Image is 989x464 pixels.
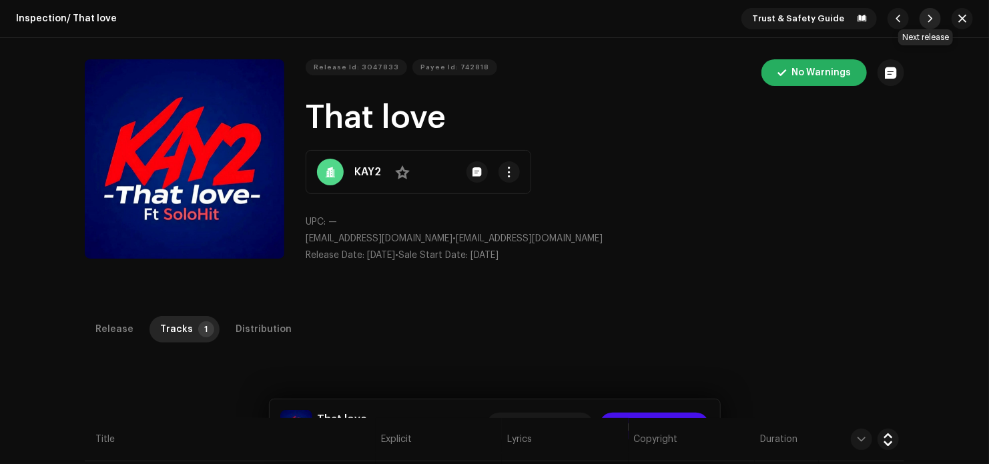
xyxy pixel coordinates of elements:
span: [DATE] [470,251,499,260]
h5: That love [318,411,368,427]
button: Payee Id: 742818 [412,59,497,75]
span: Release Date: [306,251,364,260]
span: More actions [503,413,565,439]
span: — [328,217,337,227]
span: Approve release [615,413,693,439]
span: Copyright [634,433,678,446]
span: Duration [760,433,797,446]
button: More actions [486,413,594,439]
div: Distribution [236,316,292,343]
button: Release Id: 3047833 [306,59,407,75]
span: Release Id: 3047833 [314,54,399,81]
span: • [306,251,398,260]
h1: That love [306,97,904,139]
span: Lyrics [507,433,532,446]
span: Payee Id: 742818 [420,54,489,81]
button: Approve release [599,413,709,439]
p: • [306,232,904,246]
img: 2fc4d8c5-c5bc-4cb6-b290-b56a47360691 [280,410,312,442]
span: [EMAIL_ADDRESS][DOMAIN_NAME] [306,234,452,243]
span: [DATE] [367,251,395,260]
span: Sale Start Date: [398,251,468,260]
span: UPC: [306,217,326,227]
strong: KAY2 [354,164,381,180]
span: Explicit [381,433,412,446]
span: [EMAIL_ADDRESS][DOMAIN_NAME] [456,234,603,243]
